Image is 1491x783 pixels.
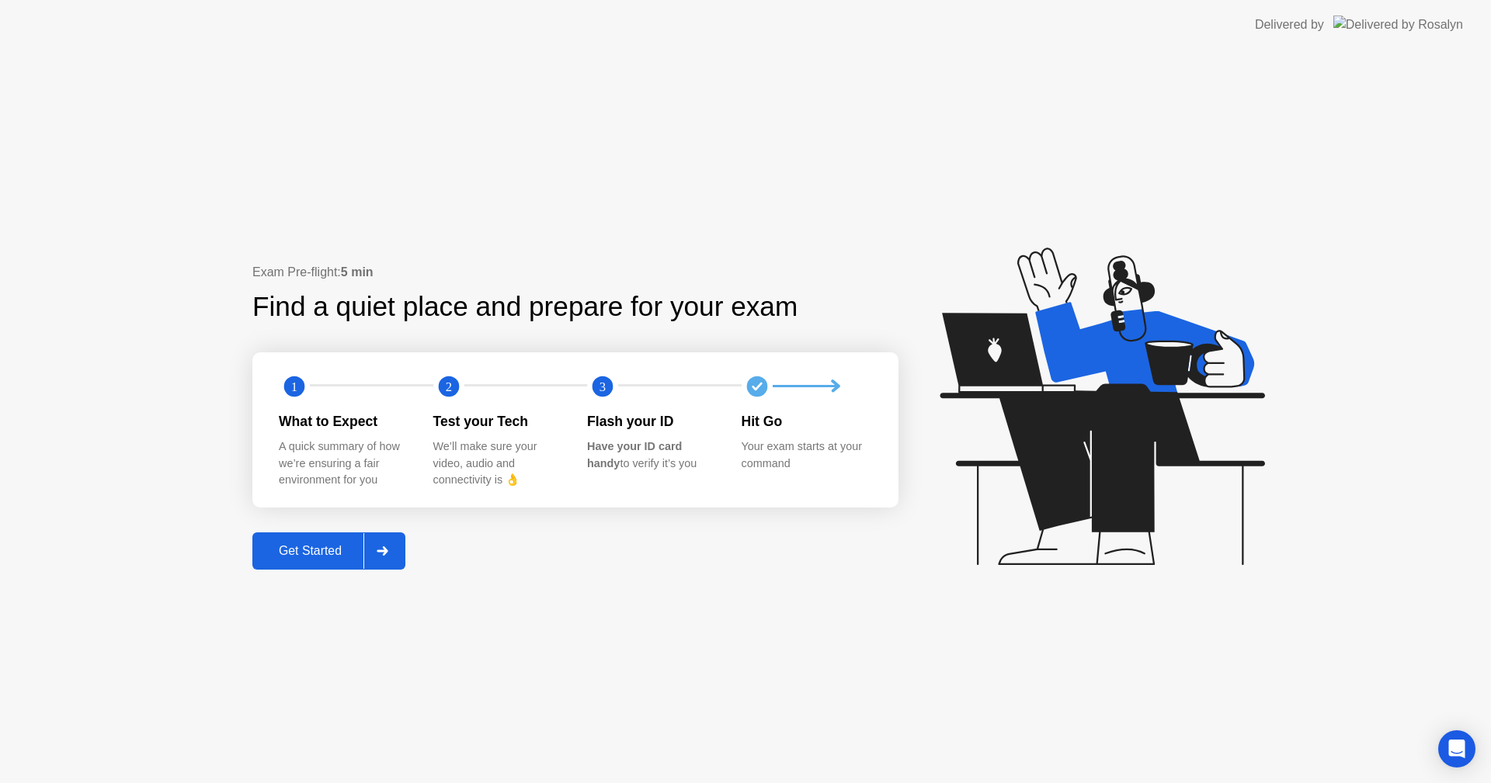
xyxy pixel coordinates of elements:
div: Flash your ID [587,411,717,431]
div: Find a quiet place and prepare for your exam [252,286,800,327]
img: Delivered by Rosalyn [1333,16,1463,33]
b: Have your ID card handy [587,440,682,469]
div: Test your Tech [433,411,563,431]
div: What to Expect [279,411,408,431]
div: Delivered by [1255,16,1324,34]
div: Open Intercom Messenger [1438,730,1475,767]
text: 3 [600,379,606,393]
text: 1 [291,379,297,393]
button: Get Started [252,532,405,570]
div: We’ll make sure your video, audio and connectivity is 👌 [433,438,563,489]
text: 2 [445,379,451,393]
div: Exam Pre-flight: [252,263,898,282]
div: Your exam starts at your command [742,438,871,472]
div: A quick summary of how we’re ensuring a fair environment for you [279,438,408,489]
div: Hit Go [742,411,871,431]
div: to verify it’s you [587,438,717,472]
b: 5 min [341,265,374,279]
div: Get Started [257,544,363,558]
